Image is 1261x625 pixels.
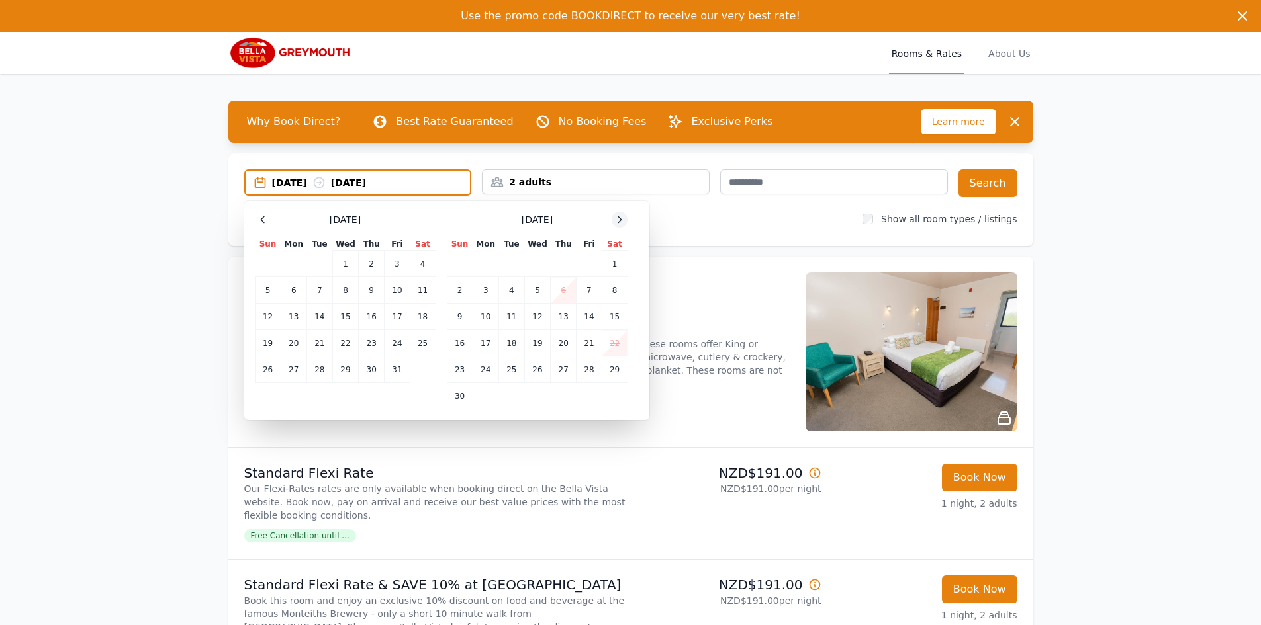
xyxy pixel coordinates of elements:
[306,304,332,330] td: 14
[942,464,1017,491] button: Book Now
[332,304,358,330] td: 15
[602,356,628,383] td: 29
[410,330,436,356] td: 25
[410,304,436,330] td: 18
[359,238,385,251] th: Thu
[255,277,281,304] td: 5
[332,277,358,304] td: 8
[498,304,524,330] td: 11
[691,114,772,130] p: Exclusive Perks
[921,109,996,134] span: Learn more
[551,356,577,383] td: 27
[281,277,306,304] td: 6
[832,608,1017,622] p: 1 night, 2 adults
[385,330,410,356] td: 24
[306,238,332,251] th: Tue
[602,238,628,251] th: Sat
[524,330,550,356] td: 19
[330,213,361,226] span: [DATE]
[447,356,473,383] td: 23
[359,304,385,330] td: 16
[272,176,471,189] div: [DATE] [DATE]
[498,238,524,251] th: Tue
[255,238,281,251] th: Sun
[332,356,358,383] td: 29
[551,304,577,330] td: 13
[255,330,281,356] td: 19
[473,304,498,330] td: 10
[524,238,550,251] th: Wed
[881,214,1017,224] label: Show all room types / listings
[551,330,577,356] td: 20
[385,277,410,304] td: 10
[281,330,306,356] td: 20
[236,108,351,135] span: Why Book Direct?
[577,330,602,356] td: 21
[473,356,498,383] td: 24
[228,37,355,69] img: Bella Vista Greymouth
[385,304,410,330] td: 17
[498,277,524,304] td: 4
[958,169,1017,197] button: Search
[889,32,964,74] a: Rooms & Rates
[332,330,358,356] td: 22
[551,238,577,251] th: Thu
[473,330,498,356] td: 17
[255,356,281,383] td: 26
[551,277,577,304] td: 6
[281,238,306,251] th: Mon
[636,575,821,594] p: NZD$191.00
[498,330,524,356] td: 18
[385,238,410,251] th: Fri
[244,529,356,542] span: Free Cancellation until ...
[636,482,821,495] p: NZD$191.00 per night
[244,482,626,522] p: Our Flexi-Rates rates are only available when booking direct on the Bella Vista website. Book now...
[447,330,473,356] td: 16
[447,277,473,304] td: 2
[244,575,626,594] p: Standard Flexi Rate & SAVE 10% at [GEOGRAPHIC_DATA]
[332,251,358,277] td: 1
[244,464,626,482] p: Standard Flexi Rate
[473,238,498,251] th: Mon
[636,594,821,607] p: NZD$191.00 per night
[524,277,550,304] td: 5
[447,304,473,330] td: 9
[577,304,602,330] td: 14
[832,497,1017,510] p: 1 night, 2 adults
[447,238,473,251] th: Sun
[498,356,524,383] td: 25
[942,575,1017,603] button: Book Now
[447,383,473,409] td: 30
[359,251,385,277] td: 2
[559,114,647,130] p: No Booking Fees
[986,32,1033,74] a: About Us
[255,304,281,330] td: 12
[359,277,385,304] td: 9
[636,464,821,482] p: NZD$191.00
[306,356,332,383] td: 28
[306,277,332,304] td: 7
[385,356,410,383] td: 31
[281,356,306,383] td: 27
[396,114,513,130] p: Best Rate Guaranteed
[602,330,628,356] td: 22
[410,238,436,251] th: Sat
[306,330,332,356] td: 21
[359,330,385,356] td: 23
[385,251,410,277] td: 3
[281,304,306,330] td: 13
[332,238,358,251] th: Wed
[410,251,436,277] td: 4
[577,277,602,304] td: 7
[577,356,602,383] td: 28
[602,251,628,277] td: 1
[359,356,385,383] td: 30
[461,9,800,22] span: Use the promo code BOOKDIRECT to receive our very best rate!
[522,213,553,226] span: [DATE]
[524,304,550,330] td: 12
[602,304,628,330] td: 15
[483,175,709,188] div: 2 adults
[410,277,436,304] td: 11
